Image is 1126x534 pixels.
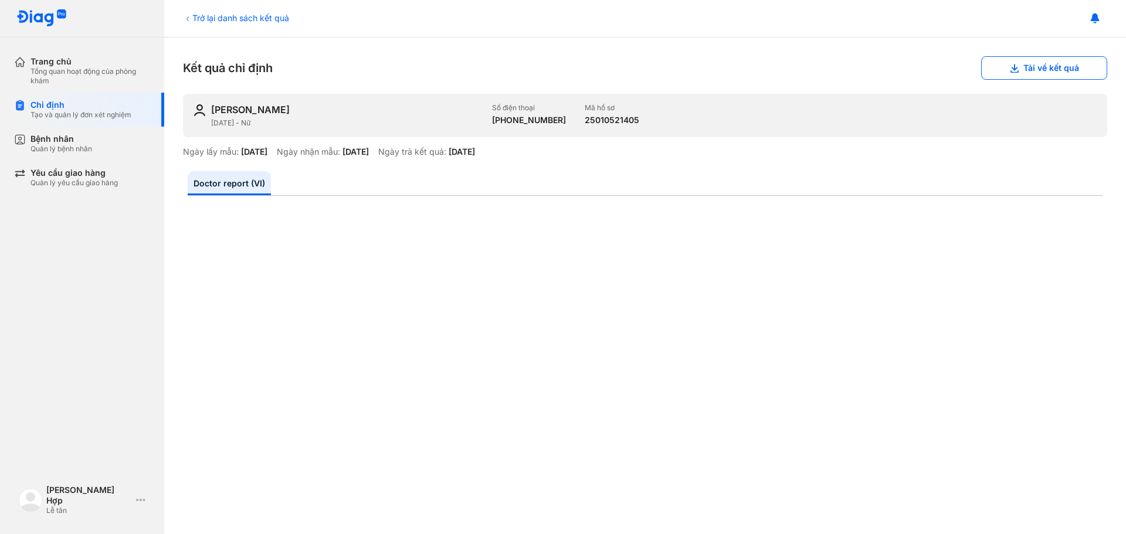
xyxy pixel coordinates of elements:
img: logo [19,488,42,512]
a: Doctor report (VI) [188,171,271,195]
div: Số điện thoại [492,103,566,113]
div: 25010521405 [585,115,639,125]
div: [DATE] [449,147,475,157]
div: [PERSON_NAME] [211,103,290,116]
div: Lễ tân [46,506,131,515]
div: [DATE] [241,147,267,157]
div: Trang chủ [30,56,150,67]
div: Chỉ định [30,100,131,110]
div: Trở lại danh sách kết quả [183,12,289,24]
div: [DATE] - Nữ [211,118,483,128]
div: Tạo và quản lý đơn xét nghiệm [30,110,131,120]
div: Kết quả chỉ định [183,56,1107,80]
div: Quản lý yêu cầu giao hàng [30,178,118,188]
div: Ngày trả kết quả: [378,147,446,157]
div: [PERSON_NAME] Hợp [46,485,131,506]
div: Yêu cầu giao hàng [30,168,118,178]
div: Tổng quan hoạt động của phòng khám [30,67,150,86]
div: Mã hồ sơ [585,103,639,113]
div: Bệnh nhân [30,134,92,144]
div: Quản lý bệnh nhân [30,144,92,154]
img: user-icon [192,103,206,117]
div: Ngày nhận mẫu: [277,147,340,157]
div: Ngày lấy mẫu: [183,147,239,157]
div: [DATE] [342,147,369,157]
div: [PHONE_NUMBER] [492,115,566,125]
img: logo [16,9,67,28]
button: Tải về kết quả [981,56,1107,80]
